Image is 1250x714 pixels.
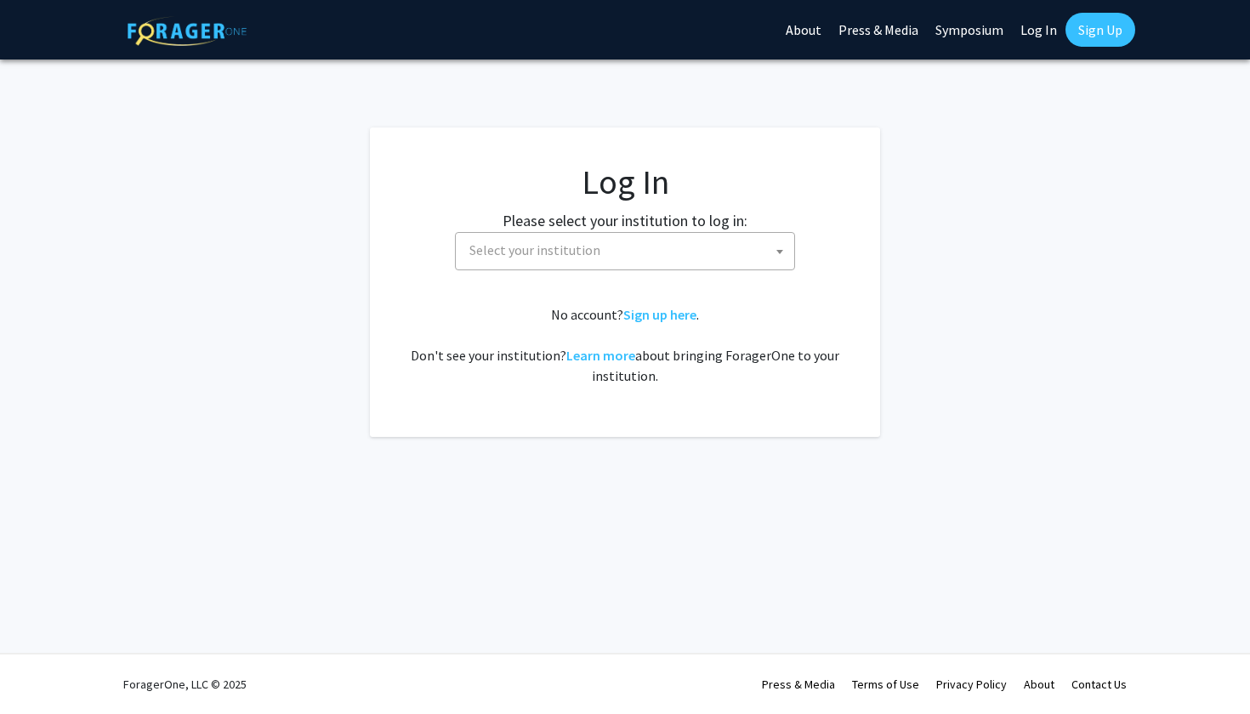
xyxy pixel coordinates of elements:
[404,161,846,202] h1: Log In
[1071,677,1127,692] a: Contact Us
[123,654,247,714] div: ForagerOne, LLC © 2025
[762,677,835,692] a: Press & Media
[455,232,795,270] span: Select your institution
[404,304,846,386] div: No account? . Don't see your institution? about bringing ForagerOne to your institution.
[1065,13,1135,47] a: Sign Up
[566,347,635,364] a: Learn more about bringing ForagerOne to your institution
[936,677,1007,692] a: Privacy Policy
[1024,677,1054,692] a: About
[503,209,747,232] label: Please select your institution to log in:
[128,16,247,46] img: ForagerOne Logo
[469,241,600,258] span: Select your institution
[852,677,919,692] a: Terms of Use
[463,233,794,268] span: Select your institution
[623,306,696,323] a: Sign up here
